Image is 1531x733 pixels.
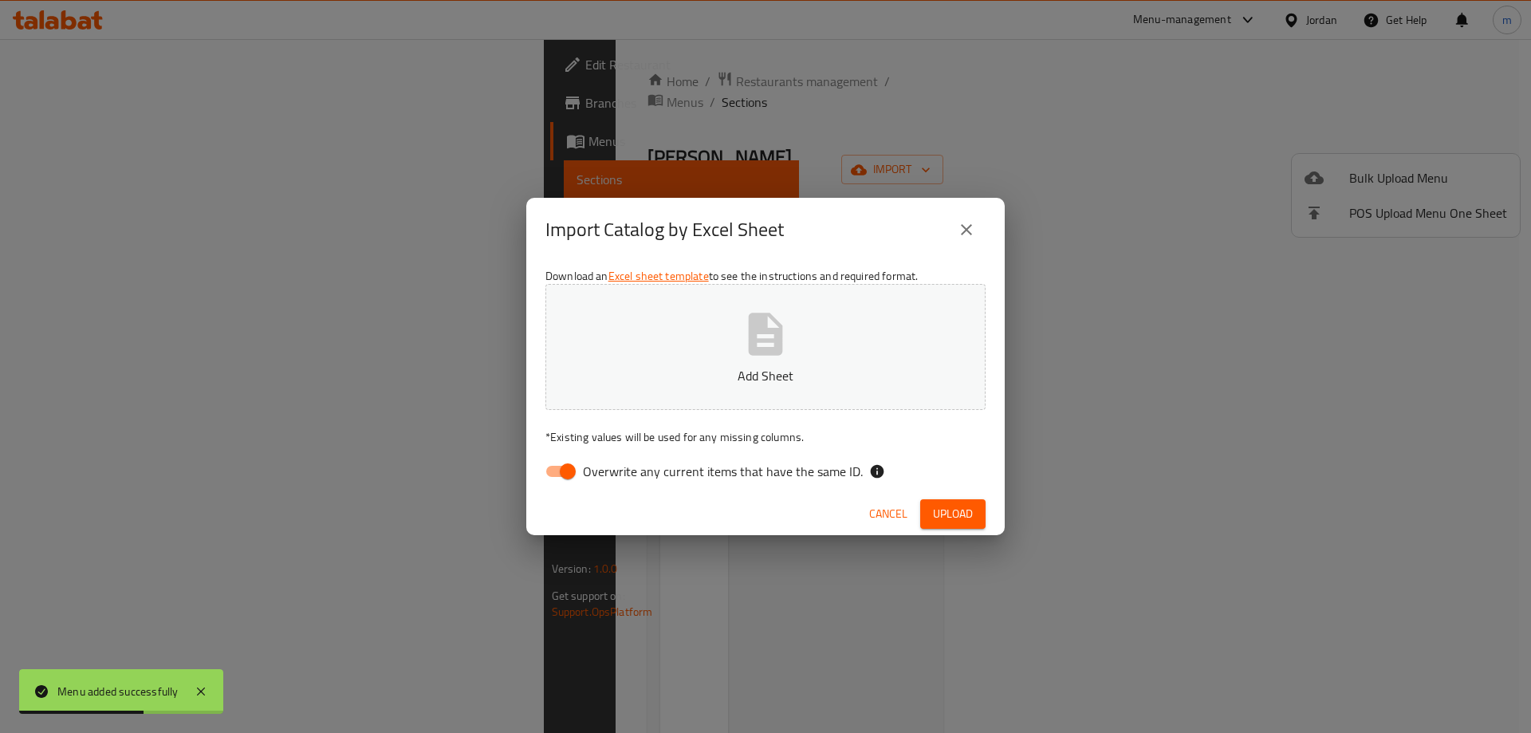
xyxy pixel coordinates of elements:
[570,366,961,385] p: Add Sheet
[933,504,973,524] span: Upload
[608,266,709,286] a: Excel sheet template
[526,262,1005,493] div: Download an to see the instructions and required format.
[583,462,863,481] span: Overwrite any current items that have the same ID.
[545,217,784,242] h2: Import Catalog by Excel Sheet
[863,499,914,529] button: Cancel
[947,211,986,249] button: close
[869,463,885,479] svg: If the overwrite option isn't selected, then the items that match an existing ID will be ignored ...
[920,499,986,529] button: Upload
[545,284,986,410] button: Add Sheet
[869,504,907,524] span: Cancel
[545,429,986,445] p: Existing values will be used for any missing columns.
[57,683,179,700] div: Menu added successfully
